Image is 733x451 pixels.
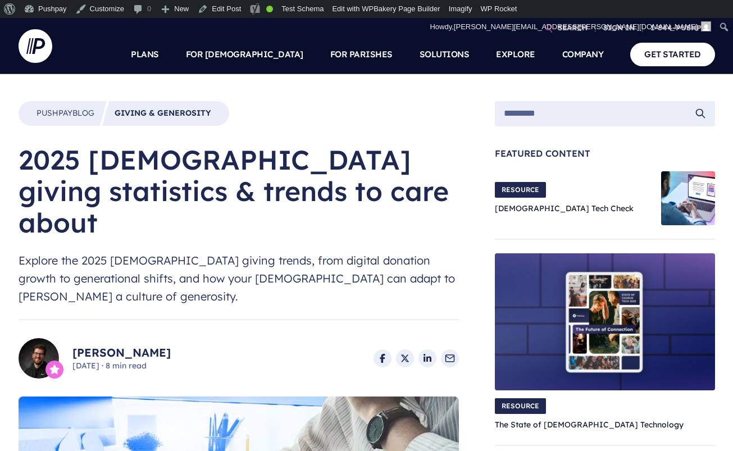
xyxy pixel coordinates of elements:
[495,398,546,414] span: RESOURCE
[115,108,211,119] a: Giving & Generosity
[420,35,470,74] a: SOLUTIONS
[396,349,414,367] a: Share on X
[131,35,159,74] a: PLANS
[426,18,716,36] a: Howdy,
[19,252,459,306] span: Explore the 2025 [DEMOGRAPHIC_DATA] giving trends, from digital donation growth to generational s...
[495,182,546,198] span: RESOURCE
[330,35,393,74] a: FOR PARISHES
[186,35,303,74] a: FOR [DEMOGRAPHIC_DATA]
[72,345,171,361] a: [PERSON_NAME]
[661,171,715,225] img: Church Tech Check Blog Hero Image
[441,349,459,367] a: Share via Email
[19,338,59,379] img: Jonathan Louvis
[495,203,634,213] a: [DEMOGRAPHIC_DATA] Tech Check
[495,420,684,430] a: The State of [DEMOGRAPHIC_DATA] Technology
[418,349,436,367] a: Share on LinkedIn
[266,6,273,12] div: Good
[37,108,72,118] span: Pushpay
[102,361,103,371] span: ·
[496,35,535,74] a: EXPLORE
[374,349,391,367] a: Share on Facebook
[454,22,698,31] span: [PERSON_NAME][EMAIL_ADDRESS][PERSON_NAME][DOMAIN_NAME]
[630,43,715,66] a: GET STARTED
[72,361,171,372] span: [DATE] 8 min read
[495,149,715,158] span: Featured Content
[562,35,604,74] a: COMPANY
[37,108,94,119] a: PushpayBlog
[19,144,459,238] h1: 2025 [DEMOGRAPHIC_DATA] giving statistics & trends to care about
